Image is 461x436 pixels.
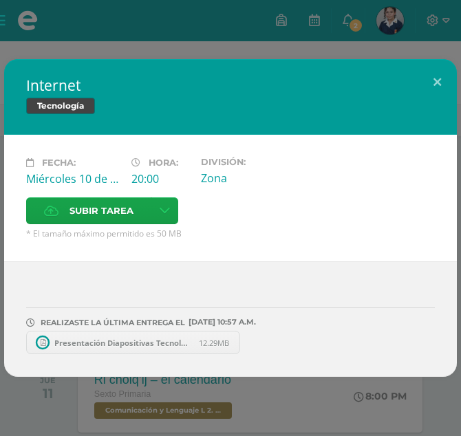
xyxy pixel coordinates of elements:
span: REALIZASTE LA ÚLTIMA ENTREGA EL [41,318,185,327]
h2: Internet [26,76,435,95]
span: * El tamaño máximo permitido es 50 MB [26,228,435,239]
span: 12.29MB [199,338,229,348]
label: División: [201,157,295,167]
span: [DATE] 10:57 A.M. [185,322,256,323]
span: Subir tarea [69,198,133,224]
div: Miércoles 10 de Septiembre [26,171,120,186]
a: Presentación Diapositivas Tecnología y Digitalización Ilustrado Azul y Morado.pdf 12.29MB [26,331,240,354]
span: Presentación Diapositivas Tecnología y Digitalización Ilustrado Azul y Morado.pdf [47,338,199,348]
span: Fecha: [42,157,76,168]
button: Close (Esc) [418,59,457,106]
span: Tecnología [26,98,95,114]
div: Zona [201,171,295,186]
span: Hora: [149,157,178,168]
div: 20:00 [131,171,191,186]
